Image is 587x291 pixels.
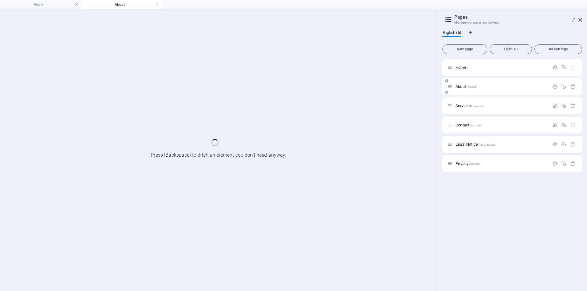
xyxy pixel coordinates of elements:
[490,44,532,54] button: Open all
[552,142,557,147] div: Settings
[570,161,575,166] div: Remove
[570,103,575,108] div: Remove
[454,123,549,127] div: Contact/contact
[493,47,529,51] span: Open all
[478,143,496,146] span: /legal-notice
[537,47,579,51] span: All Settings
[467,85,476,89] span: /about
[454,65,549,69] div: Home/
[442,44,487,54] button: New page
[454,20,570,25] h3: Manage your pages and settings
[561,122,566,128] div: Duplicate
[561,84,566,89] div: Duplicate
[561,161,566,166] div: Duplicate
[469,162,480,166] span: /privacy
[471,104,484,108] span: /services
[456,161,480,166] span: Click to open page
[552,84,557,89] div: Settings
[467,66,468,69] span: /
[442,30,582,42] div: Language Tabs
[552,65,557,70] div: Settings
[470,124,482,127] span: /contact
[442,29,461,38] span: English (6)
[570,142,575,147] div: Remove
[454,14,582,20] h2: Pages
[561,103,566,108] div: Duplicate
[570,122,575,128] div: Remove
[570,65,575,70] div: The startpage cannot be deleted
[456,142,495,147] span: Click to open page
[454,85,549,89] div: About/about
[456,65,468,70] span: Click to open page
[454,104,549,108] div: Services/services
[81,1,163,8] h4: About
[561,65,566,70] div: Duplicate
[456,123,482,127] span: Click to open page
[552,122,557,128] div: Settings
[456,84,476,89] span: Click to open page
[552,103,557,108] div: Settings
[454,142,549,146] div: Legal Notice/legal-notice
[454,162,549,166] div: Privacy/privacy
[552,161,557,166] div: Settings
[445,47,485,51] span: New page
[456,104,484,108] span: Click to open page
[534,44,582,54] button: All Settings
[561,142,566,147] div: Duplicate
[570,84,575,89] div: Remove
